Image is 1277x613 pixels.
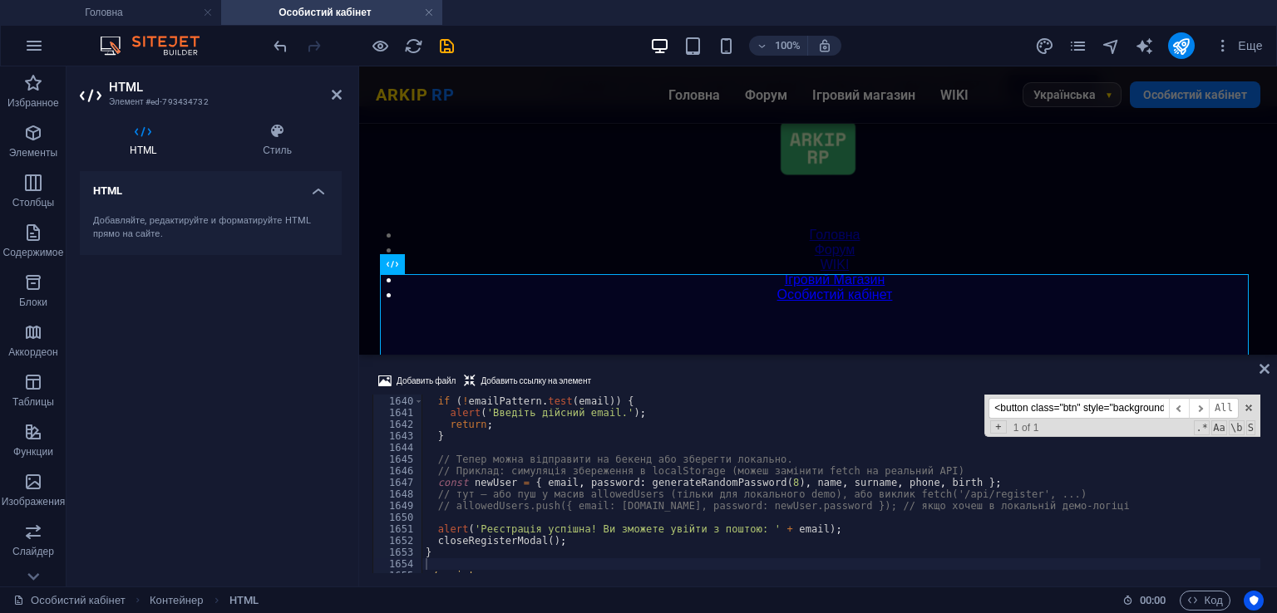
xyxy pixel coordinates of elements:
h3: Элемент #ed-793434732 [109,95,308,110]
button: reload [403,36,423,56]
p: Элементы [9,146,57,159]
span: CaseSensitive Search [1211,420,1227,435]
div: 1644 [373,442,423,454]
div: 1650 [373,512,423,523]
button: pages [1068,36,1088,56]
div: 1642 [373,419,423,430]
div: 1649 [373,500,423,512]
div: 1651 [373,523,423,535]
h4: HTML [80,123,213,158]
button: undo [270,36,290,56]
i: Отменить: Изменить HTML (Ctrl+Z) [271,37,290,56]
div: 1640 [373,395,423,407]
div: 1646 [373,465,423,477]
nav: breadcrumb [150,591,259,611]
button: publish [1168,32,1195,59]
span: Код [1187,591,1223,611]
a: Щелкните для отмены выбора. Дважды щелкните, чтобы открыть Страницы [13,591,126,611]
i: AI Writer [1135,37,1154,56]
button: Еще [1208,32,1270,59]
button: Код [1180,591,1230,611]
h4: HTML [80,171,342,201]
button: design [1035,36,1055,56]
button: save [436,36,456,56]
h2: HTML [109,80,342,95]
input: Search for [989,398,1169,419]
button: Добавить файл [376,371,458,391]
p: Функции [13,445,53,459]
p: Содержимое [3,246,64,259]
span: Alt-Enter [1209,398,1239,419]
span: Search In Selection [1246,420,1255,435]
i: Страницы (Ctrl+Alt+S) [1068,37,1087,56]
span: Добавить ссылку на элемент [481,371,591,391]
div: 1641 [373,407,423,419]
i: Опубликовать [1171,37,1191,56]
span: 1 of 1 [1007,422,1046,434]
i: Навигатор [1102,37,1121,56]
button: 100% [749,36,808,56]
span: RegExp Search [1194,420,1210,435]
i: Сохранить (Ctrl+S) [437,37,456,56]
button: navigator [1102,36,1122,56]
button: Нажмите здесь, чтобы выйти из режима предварительного просмотра и продолжить редактирование [370,36,390,56]
div: 1645 [373,454,423,465]
span: Еще [1215,37,1263,54]
h6: 100% [774,36,801,56]
p: Аккордеон [8,346,58,359]
a: Skip to main content [399,7,520,21]
p: Слайдер [12,545,54,558]
h4: Особистий кабінет [221,3,442,22]
img: Editor Logo [96,36,220,56]
p: Изображения [2,495,66,508]
button: Добавить ссылку на элемент [461,371,594,391]
button: text_generator [1135,36,1155,56]
i: Перезагрузить страницу [404,37,423,56]
span: ​ [1189,398,1209,419]
p: Таблицы [12,395,54,409]
span: 00 00 [1140,591,1166,611]
div: Добавляйте, редактируйте и форматируйте HTML прямо на сайте. [93,214,328,242]
span: Toggle Replace mode [990,420,1006,434]
span: ​ [1169,398,1189,419]
span: Щелкните, чтобы выбрать. Дважды щелкните, чтобы изменить [229,591,259,611]
p: Столбцы [12,196,55,209]
span: : [1151,594,1154,606]
h4: Стиль [213,123,342,158]
div: 1643 [373,430,423,442]
span: Добавить файл [397,371,456,391]
div: 1653 [373,547,423,558]
button: Usercentrics [1244,591,1264,611]
p: Избранное [7,96,59,110]
div: 1654 [373,558,423,570]
div: 1648 [373,488,423,500]
div: 1647 [373,477,423,488]
span: Whole Word Search [1229,420,1245,435]
i: Дизайн (Ctrl+Alt+Y) [1035,37,1054,56]
i: При изменении размера уровень масштабирования подстраивается автоматически в соответствии с выбра... [817,38,832,53]
p: Блоки [19,296,47,309]
div: 1655 [373,570,423,581]
span: Щелкните, чтобы выбрать. Дважды щелкните, чтобы изменить [150,591,204,611]
h6: Время сеанса [1122,591,1166,611]
div: 1652 [373,535,423,547]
